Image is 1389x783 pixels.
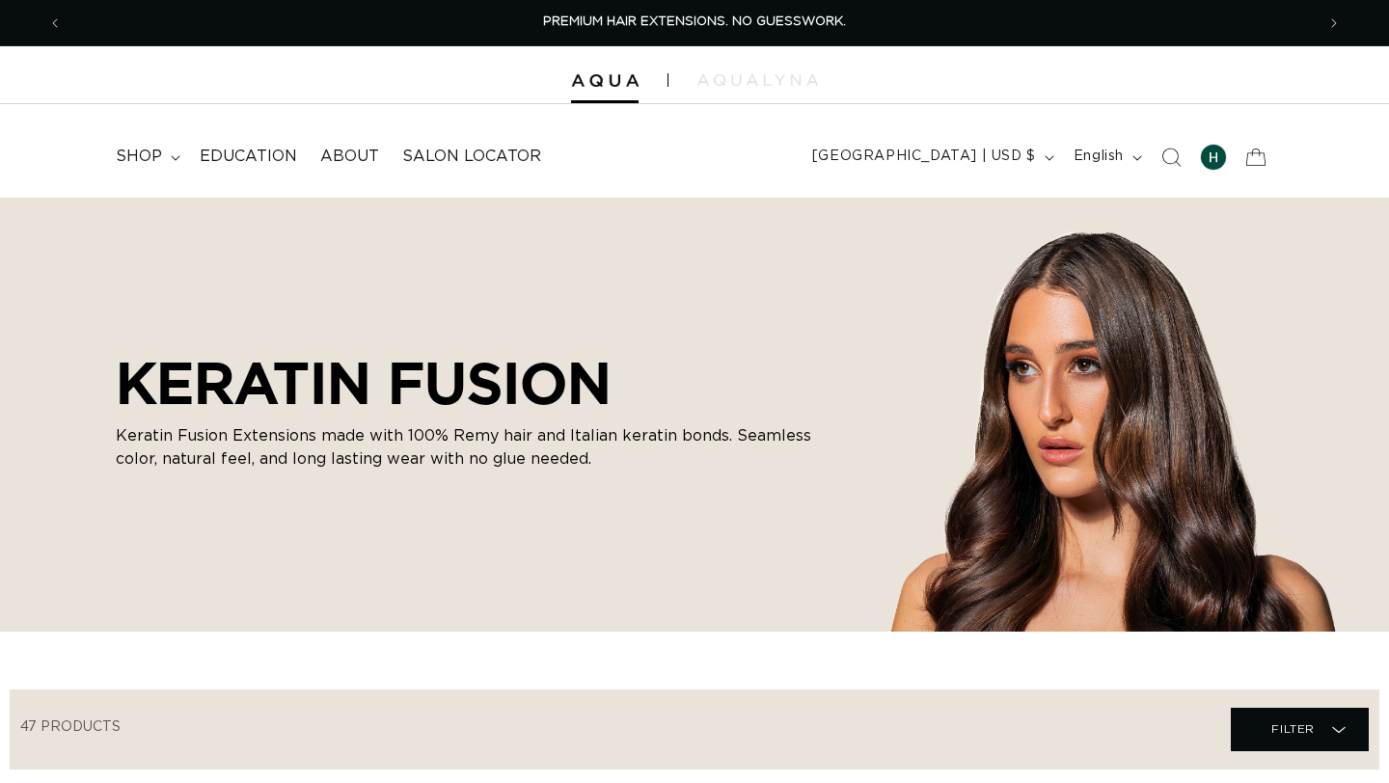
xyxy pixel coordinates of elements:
span: shop [116,147,162,167]
img: Aqua Hair Extensions [571,74,639,88]
span: Filter [1271,711,1315,747]
button: Previous announcement [34,5,76,41]
a: Salon Locator [391,135,553,178]
summary: Filter [1231,708,1369,751]
a: About [309,135,391,178]
h2: KERATIN FUSION [116,349,849,417]
a: Education [188,135,309,178]
button: English [1062,139,1150,175]
p: Keratin Fusion Extensions made with 100% Remy hair and Italian keratin bonds. Seamless color, nat... [116,424,849,471]
button: Next announcement [1313,5,1355,41]
summary: shop [104,135,188,178]
span: About [320,147,379,167]
button: [GEOGRAPHIC_DATA] | USD $ [801,139,1062,175]
span: PREMIUM HAIR EXTENSIONS. NO GUESSWORK. [543,15,846,28]
span: Education [200,147,297,167]
span: Salon Locator [402,147,541,167]
img: aqualyna.com [697,74,818,86]
span: [GEOGRAPHIC_DATA] | USD $ [812,147,1036,167]
span: 47 products [20,720,121,734]
span: English [1074,147,1124,167]
summary: Search [1150,136,1192,178]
